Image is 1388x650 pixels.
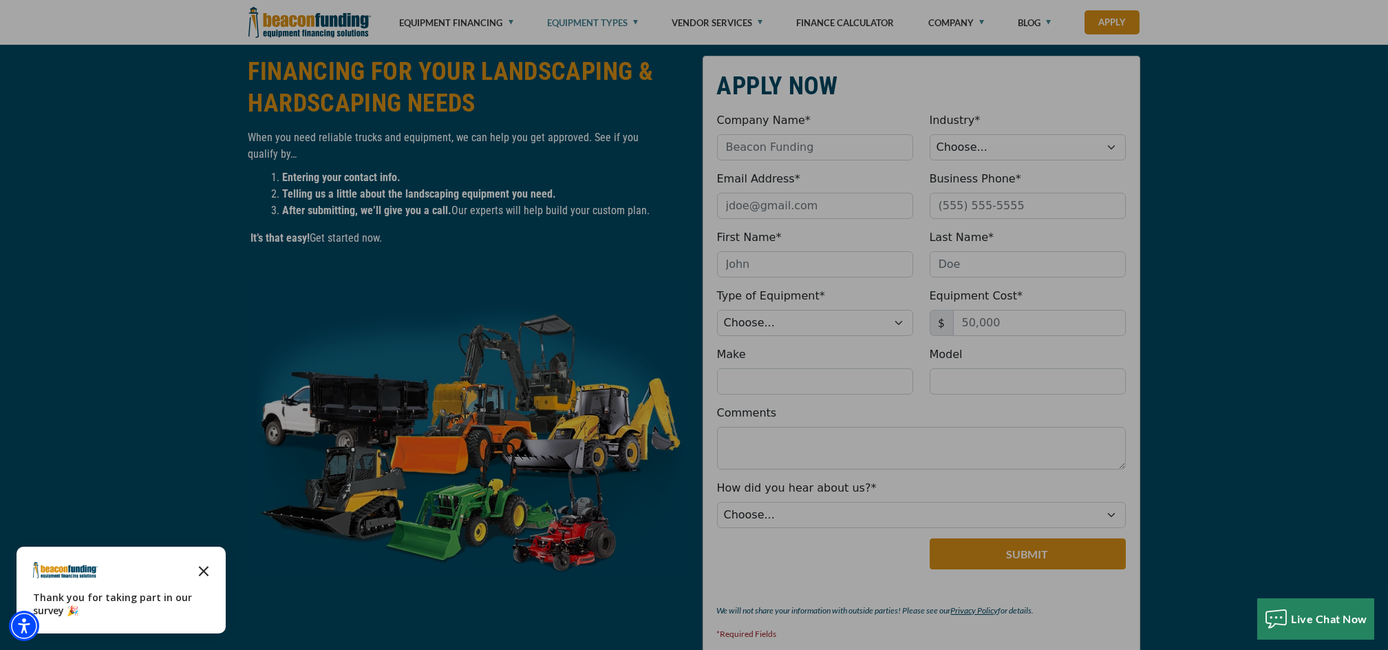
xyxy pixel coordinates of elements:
img: Company logo [33,562,98,578]
button: Close the survey [190,556,217,584]
button: Live Chat Now [1257,598,1375,640]
div: Accessibility Menu [9,611,39,641]
div: Survey [17,547,226,633]
span: Live Chat Now [1292,612,1368,625]
p: Thank you for taking part in our survey 🎉 [33,591,209,617]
